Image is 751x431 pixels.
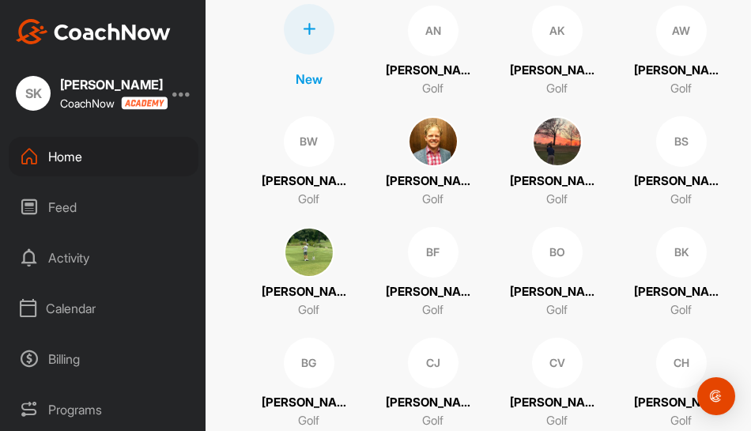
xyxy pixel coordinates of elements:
[379,225,487,320] a: BF[PERSON_NAME]Golf
[546,301,568,319] p: Golf
[9,339,198,379] div: Billing
[255,336,363,431] a: BG[PERSON_NAME]Golf
[386,172,481,191] p: [PERSON_NAME]
[408,116,459,167] img: square_7e28048dd82beb52e76401afa3ec0048.jpg
[16,19,171,44] img: CoachNow
[262,283,357,301] p: [PERSON_NAME]
[634,172,729,191] p: [PERSON_NAME]
[656,227,707,278] div: BK
[697,377,735,415] div: Open Intercom Messenger
[656,6,707,56] div: AW
[422,412,443,430] p: Golf
[408,227,459,278] div: BF
[510,394,605,412] p: [PERSON_NAME]
[634,62,729,80] p: [PERSON_NAME]
[503,336,611,431] a: CV[PERSON_NAME]Golf
[121,96,168,110] img: CoachNow acadmey
[298,301,319,319] p: Golf
[379,4,487,99] a: AN[PERSON_NAME]Golf
[627,225,735,320] a: BK[PERSON_NAME]Golf
[422,301,443,319] p: Golf
[262,172,357,191] p: [PERSON_NAME] Word
[16,76,51,111] div: SK
[532,338,583,388] div: CV
[670,412,692,430] p: Golf
[656,338,707,388] div: CH
[627,4,735,99] a: AW[PERSON_NAME]Golf
[503,115,611,210] a: [PERSON_NAME]Golf
[9,137,198,176] div: Home
[670,301,692,319] p: Golf
[298,412,319,430] p: Golf
[284,338,334,388] div: BG
[532,227,583,278] div: BO
[532,6,583,56] div: AK
[9,187,198,227] div: Feed
[60,96,163,110] div: CoachNow
[60,78,163,91] div: [PERSON_NAME]
[546,412,568,430] p: Golf
[9,390,198,429] div: Programs
[634,283,729,301] p: [PERSON_NAME]
[262,394,357,412] p: [PERSON_NAME]
[670,191,692,209] p: Golf
[255,225,363,320] a: [PERSON_NAME]Golf
[634,394,729,412] p: [PERSON_NAME]
[379,115,487,210] a: [PERSON_NAME]Golf
[627,336,735,431] a: CH[PERSON_NAME]Golf
[298,191,319,209] p: Golf
[670,80,692,98] p: Golf
[627,115,735,210] a: BS[PERSON_NAME]Golf
[546,191,568,209] p: Golf
[503,4,611,99] a: AK[PERSON_NAME]Golf
[656,116,707,167] div: BS
[503,225,611,320] a: BO[PERSON_NAME]Golf
[296,70,323,89] p: New
[408,338,459,388] div: CJ
[546,80,568,98] p: Golf
[510,172,605,191] p: [PERSON_NAME]
[408,6,459,56] div: AN
[284,116,334,167] div: BW
[386,394,481,412] p: [PERSON_NAME]
[422,191,443,209] p: Golf
[510,283,605,301] p: [PERSON_NAME]
[9,238,198,278] div: Activity
[532,116,583,167] img: square_3a6707d4868fb519c22abacb44d1b44b.jpg
[386,283,481,301] p: [PERSON_NAME]
[510,62,605,80] p: [PERSON_NAME]
[422,80,443,98] p: Golf
[379,336,487,431] a: CJ[PERSON_NAME]Golf
[284,227,334,278] img: square_6825ed3b9edd32105f2f7990e611b34e.jpg
[255,115,363,210] a: BW[PERSON_NAME] WordGolf
[9,289,198,328] div: Calendar
[386,62,481,80] p: [PERSON_NAME]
